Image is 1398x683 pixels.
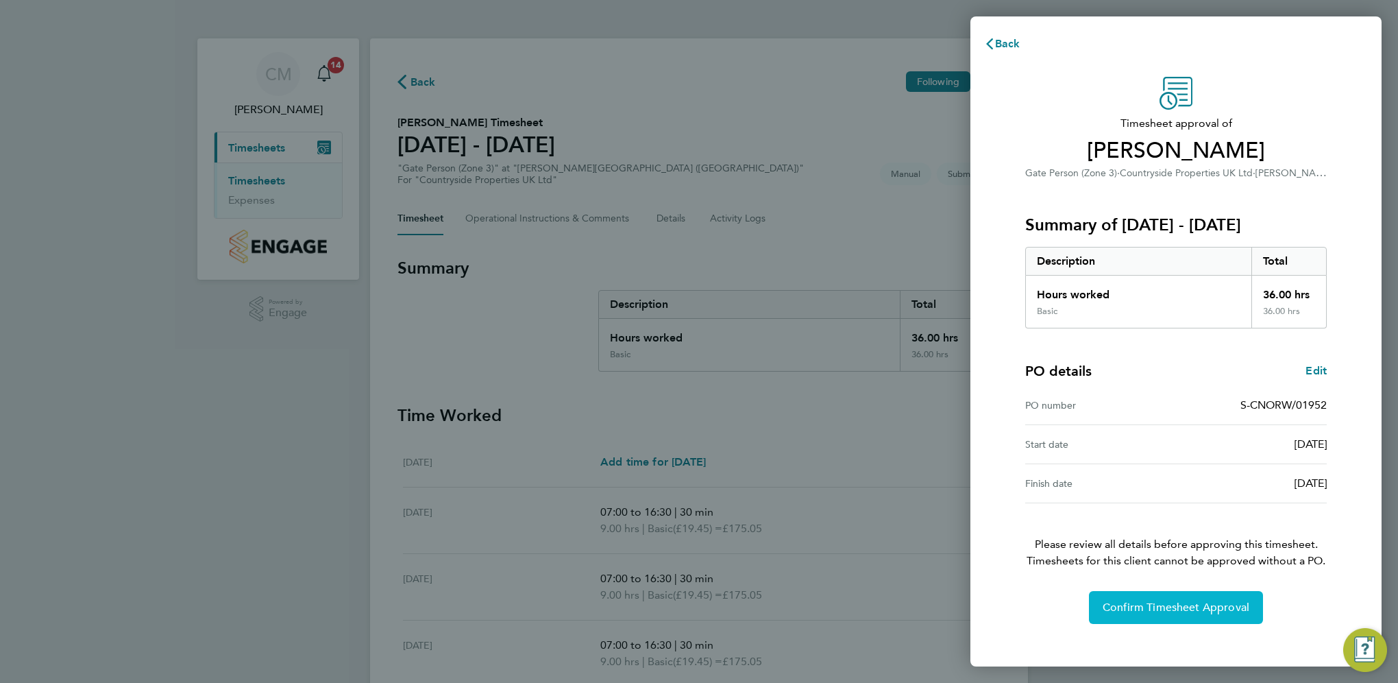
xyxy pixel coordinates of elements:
[970,30,1034,58] button: Back
[1305,363,1327,379] a: Edit
[1103,601,1249,614] span: Confirm Timesheet Approval
[1089,591,1263,624] button: Confirm Timesheet Approval
[1251,276,1327,306] div: 36.00 hrs
[1025,436,1176,453] div: Start date
[1025,167,1117,179] span: Gate Person (Zone 3)
[1025,214,1327,236] h3: Summary of [DATE] - [DATE]
[1240,398,1327,411] span: S-CNORW/01952
[1253,167,1255,179] span: ·
[1025,247,1327,328] div: Summary of 25 - 31 Aug 2025
[1343,628,1387,672] button: Engage Resource Center
[995,37,1020,50] span: Back
[1037,306,1057,317] div: Basic
[1117,167,1120,179] span: ·
[1025,397,1176,414] div: PO number
[1251,248,1327,275] div: Total
[1009,503,1343,569] p: Please review all details before approving this timesheet.
[1251,306,1327,328] div: 36.00 hrs
[1305,364,1327,377] span: Edit
[1025,137,1327,165] span: [PERSON_NAME]
[1026,248,1251,275] div: Description
[1009,553,1343,569] span: Timesheets for this client cannot be approved without a PO.
[1120,167,1253,179] span: Countryside Properties UK Ltd
[1176,436,1327,453] div: [DATE]
[1025,361,1092,381] h4: PO details
[1176,475,1327,492] div: [DATE]
[1026,276,1251,306] div: Hours worked
[1025,115,1327,132] span: Timesheet approval of
[1025,475,1176,492] div: Finish date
